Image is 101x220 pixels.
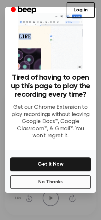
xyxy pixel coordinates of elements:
img: Beep extension in action [18,13,83,70]
h3: Tired of having to open up this page to play the recording every time? [10,73,91,99]
p: Get our Chrome Extension to play recordings without leaving Google Docs™, Google Classroom™, & Gm... [10,104,91,140]
a: Log in [67,2,95,18]
button: No Thanks [10,175,91,189]
a: Beep [6,4,42,16]
button: Get It Now [10,157,91,171]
